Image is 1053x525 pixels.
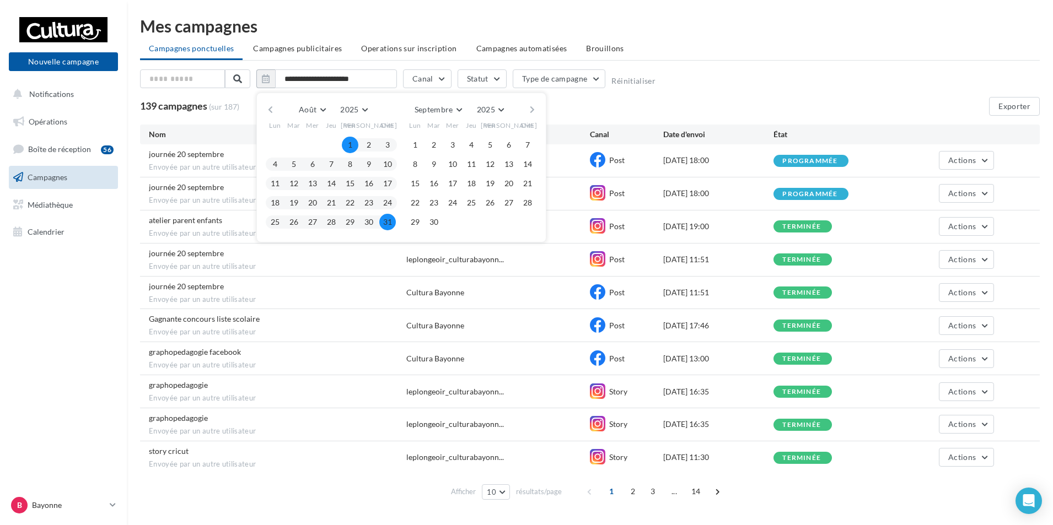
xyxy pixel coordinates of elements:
span: graphopedagogie [149,380,208,389]
span: Operations sur inscription [361,44,456,53]
button: 30 [426,214,442,230]
span: Actions [948,155,976,165]
span: Story [609,452,627,462]
div: terminée [782,421,821,429]
span: Lun [269,121,281,130]
div: [DATE] 11:51 [663,254,773,265]
span: Story [609,387,627,396]
button: 26 [482,194,498,211]
button: 29 [342,214,358,230]
div: Date d'envoi [663,129,773,140]
span: Mer [446,121,459,130]
div: [DATE] 16:35 [663,419,773,430]
button: 2 [361,137,377,153]
button: Actions [939,415,994,434]
div: terminée [782,289,821,296]
button: 18 [267,194,283,211]
button: 9 [426,156,442,172]
button: Actions [939,316,994,335]
a: Boîte de réception56 [7,137,120,161]
button: 25 [267,214,283,230]
button: Actions [939,448,994,467]
span: (sur 187) [209,101,239,112]
span: Envoyée par un autre utilisateur [149,426,406,436]
a: Calendrier [7,220,120,243]
button: Actions [939,151,994,170]
span: Actions [948,387,976,396]
span: [PERSON_NAME] [481,121,538,130]
button: 15 [407,175,423,192]
button: Exporter [989,97,1040,116]
button: 19 [482,175,498,192]
span: Brouillons [586,44,624,53]
span: graphopedagogie facebook [149,347,241,356]
button: 24 [444,194,461,211]
span: Envoyée par un autre utilisateur [149,262,406,272]
button: 4 [267,156,283,172]
button: Nouvelle campagne [9,52,118,71]
span: leplongeoir_culturabayonn... [406,254,504,265]
div: 56 [101,145,114,154]
button: Actions [939,349,994,368]
span: Campagnes publicitaires [253,44,342,53]
button: 14 [323,175,340,192]
button: 8 [407,156,423,172]
button: Septembre [410,102,466,117]
span: Actions [948,255,976,264]
button: 26 [286,214,302,230]
div: Mes campagnes [140,18,1040,34]
button: 23 [426,194,442,211]
button: 27 [304,214,321,230]
span: Actions [948,452,976,462]
div: Open Intercom Messenger [1016,488,1042,514]
span: ... [665,483,683,500]
span: Gagnante concours liste scolaire [149,314,260,323]
button: 20 [304,194,321,211]
button: 19 [286,194,302,211]
button: Actions [939,283,994,302]
button: 4 [463,137,480,153]
span: 10 [487,488,496,496]
button: 21 [323,194,340,211]
button: 17 [444,175,461,192]
div: [DATE] 17:46 [663,320,773,331]
span: B [17,500,22,511]
span: Envoyée par un autre utilisateur [149,393,406,403]
div: Cultura Bayonne [406,320,464,331]
button: 28 [519,194,536,211]
div: terminée [782,388,821,396]
span: 14 [687,483,705,500]
span: Jeu [466,121,477,130]
button: 2 [426,137,442,153]
span: Septembre [415,105,453,114]
span: Actions [948,288,976,297]
div: programmée [782,158,837,165]
button: 22 [342,194,358,211]
p: Bayonne [32,500,105,511]
span: Calendrier [28,227,65,236]
button: Août [294,102,330,117]
button: 2025 [472,102,508,117]
a: Opérations [7,110,120,133]
div: terminée [782,256,821,263]
a: B Bayonne [9,495,118,516]
button: 7 [323,156,340,172]
span: 1 [603,483,620,500]
button: 1 [407,137,423,153]
button: 15 [342,175,358,192]
span: Post [609,155,625,165]
div: [DATE] 18:00 [663,188,773,199]
span: 139 campagnes [140,100,207,112]
div: Canal [590,129,663,140]
span: Actions [948,419,976,429]
button: 31 [379,214,396,230]
button: 24 [379,194,396,211]
button: 13 [304,175,321,192]
button: 7 [519,137,536,153]
button: Actions [939,217,994,236]
span: leplongeoir_culturabayonn... [406,419,504,430]
button: 5 [482,137,498,153]
button: 10 [482,484,510,500]
span: Envoyée par un autre utilisateur [149,295,406,305]
button: 14 [519,156,536,172]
